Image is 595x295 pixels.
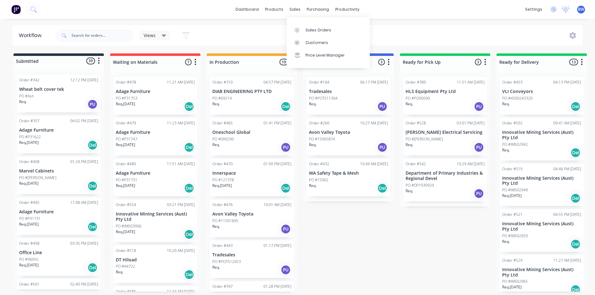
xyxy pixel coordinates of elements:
p: PO #P31622 [19,134,41,140]
p: Adage Furniture [116,130,195,135]
p: PO #IMS02965 [502,279,528,284]
p: Req. [DATE] [502,193,522,199]
div: Order #408 [19,159,40,165]
div: Order #554 [116,202,136,208]
div: 10:01 AM [DATE] [263,202,291,208]
div: Order #47811:21 AM [DATE]Adage FurniturePO #P31753Req.[DATE]Del [113,77,197,115]
p: Innovative Mining Services (Aust) Pty Ltd [502,221,581,232]
p: Req. [DATE] [116,101,135,107]
div: Order #44301:17 PM [DATE]TradesalesPO #POTS12053Req.PU [210,240,294,278]
div: Order #342 [19,77,40,83]
div: Customers [305,40,328,46]
p: PO #IMS02949 [502,187,528,193]
div: 11:23 AM [DATE] [167,120,195,126]
div: Order #357 [19,118,40,124]
div: 01:29 PM [DATE] [70,159,98,165]
div: Order #495 [19,200,40,205]
p: Req. [DATE] [116,183,135,188]
p: PO #15005874 [309,136,335,142]
p: Office Line [19,250,98,255]
div: Del [88,181,98,191]
p: HLS Equipment Pty Ltd [406,89,485,94]
div: Del [377,183,387,193]
div: Order #51810:20 AM [DATE]DT HiloadPO #44722Req.Del [113,245,197,283]
p: Req. [DATE] [19,262,39,268]
p: WA Safety Tape & Mesh [309,171,388,176]
div: Order #47610:01 AM [DATE]Avon Valley ToyotaPO #11501605Req.PU [210,199,294,237]
div: purchasing [304,5,332,14]
div: Del [88,140,98,150]
p: PO #IMS03006 [116,223,141,229]
a: Price Level Manager [287,49,370,62]
div: 04:55 PM [DATE] [553,212,581,217]
p: Tradesales [212,252,291,258]
div: Del [281,183,291,193]
p: Adage Furniture [19,209,98,215]
div: Price Level Manager [305,52,345,58]
p: PO #PO00090 [406,96,430,101]
div: Order #43210:49 AM [DATE]WA Safety Tape & MeshPO #15002Req.Del [306,159,390,196]
p: Department of Primary Industries & Regional Devel [406,171,485,181]
p: PO #96055 [19,257,39,262]
div: PU [377,101,387,112]
div: Del [571,239,581,249]
p: PO #P31731 [116,177,137,183]
div: productivity [332,5,363,14]
div: 11:51 AM [DATE] [457,79,485,85]
div: Order #542 [406,161,426,167]
p: Req. [309,101,316,107]
p: Tradesales [309,89,388,94]
div: Del [281,101,291,112]
p: Req. [212,224,220,229]
a: Sales Orders [287,24,370,36]
div: Order #46501:41 PM [DATE]Oneschool GlobalPO #000290Req.PU [210,118,294,156]
p: Req. [DATE] [502,284,522,290]
div: Del [571,148,581,158]
div: Order #528 [406,120,426,126]
div: 09:41 AM [DATE] [553,120,581,126]
p: PO #DP1030929 [406,183,434,188]
div: Del [571,101,581,112]
p: Adage Furniture [116,89,195,94]
div: settings [522,5,545,14]
div: PU [281,224,291,234]
p: Avon Valley Toyota [309,130,388,135]
div: Del [88,263,98,273]
div: 11:27 AM [DATE] [553,258,581,263]
p: Innovative Mining Services (Aust) Pty Ltd [502,176,581,186]
div: Order #480 [116,161,136,167]
p: Req. [502,239,510,244]
div: Order #164 [309,79,329,85]
div: Order #498 [19,241,40,246]
a: dashboard [232,5,262,14]
div: 01:41 PM [DATE] [263,120,291,126]
div: Order #51904:46 PM [DATE]Innovative Mining Services (Aust) Pty LtdPO #IMS02949Req.[DATE]Del [500,164,584,206]
div: PU [88,99,98,109]
div: 10:20 AM [DATE] [167,248,195,254]
div: Order #443 [212,243,233,249]
p: Req. [DATE] [19,140,39,145]
p: Req. [DATE] [212,183,232,188]
div: 10:49 AM [DATE] [360,161,388,167]
div: Workflow [19,32,45,39]
div: 11:51 AM [DATE] [167,161,195,167]
div: 04:13 PM [DATE] [553,79,581,85]
div: Order #519 [502,166,523,172]
p: Adage Furniture [116,171,195,176]
a: Customers [287,36,370,49]
div: PU [474,188,484,199]
p: Req. [406,142,413,148]
p: PO #[PERSON_NAME] [19,175,56,181]
div: 11:08 AM [DATE] [70,200,98,205]
p: PO #POTS12053 [212,259,241,265]
div: Order #432 [309,161,329,167]
span: Views [144,32,156,39]
div: Order #35704:02 PM [DATE]Adage FurniturePO #P31622Req.[DATE]Del [17,116,101,153]
p: Avon Valley Toyota [212,211,291,217]
div: Del [88,222,98,232]
div: Sales Orders [305,27,331,33]
div: Order #52803:01 PM [DATE][PERSON_NAME] Electrical ServicingPO #[PERSON_NAME]Req.PU [403,118,487,156]
p: Req. [406,188,413,194]
div: Order #52104:55 PM [DATE]Innovative Mining Services (Aust) Pty LtdPO #IMS02950Req.Del [500,209,584,252]
div: Del [184,270,194,280]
